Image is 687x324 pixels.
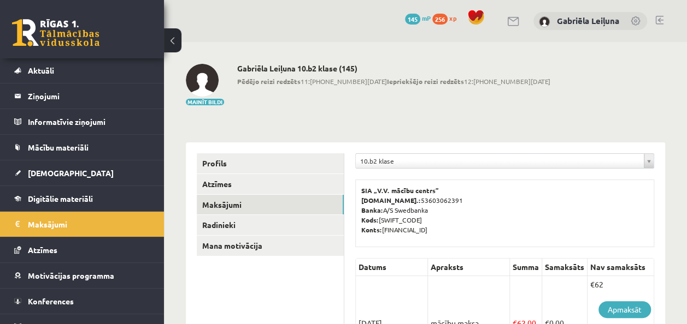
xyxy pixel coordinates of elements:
[197,195,344,215] a: Maksājumi
[387,77,464,86] b: Iepriekšējo reizi redzēts
[405,14,431,22] a: 145 mP
[237,77,301,86] b: Pēdējo reizi redzēts
[588,259,654,276] th: Nav samaksāts
[28,142,89,152] span: Mācību materiāli
[197,215,344,235] a: Radinieki
[28,65,54,75] span: Aktuāli
[12,19,99,46] a: Rīgas 1. Tālmācības vidusskola
[28,245,57,255] span: Atzīmes
[360,154,639,168] span: 10.b2 klase
[557,15,619,26] a: Gabriēla Leiļuna
[14,160,150,185] a: [DEMOGRAPHIC_DATA]
[197,174,344,194] a: Atzīmes
[28,109,150,134] legend: Informatīvie ziņojumi
[14,289,150,314] a: Konferences
[542,259,588,276] th: Samaksāts
[361,186,439,195] b: SIA „V.V. mācību centrs”
[598,301,651,318] a: Apmaksāt
[14,109,150,134] a: Informatīvie ziņojumi
[449,14,456,22] span: xp
[422,14,431,22] span: mP
[14,186,150,211] a: Digitālie materiāli
[14,212,150,237] a: Maksājumi
[361,185,648,235] p: 53603062391 A/S Swedbanka [SWIFT_CODE] [FINANCIAL_ID]
[14,263,150,288] a: Motivācijas programma
[432,14,462,22] a: 256 xp
[28,168,114,178] span: [DEMOGRAPHIC_DATA]
[432,14,448,25] span: 256
[186,64,219,97] img: Gabriēla Leiļuna
[28,194,93,203] span: Digitālie materiāli
[14,83,150,109] a: Ziņojumi
[197,153,344,173] a: Profils
[510,259,542,276] th: Summa
[28,212,150,237] legend: Maksājumi
[405,14,420,25] span: 145
[197,236,344,256] a: Mana motivācija
[361,215,379,224] b: Kods:
[361,225,382,234] b: Konts:
[14,135,150,160] a: Mācību materiāli
[237,64,550,73] h2: Gabriēla Leiļuna 10.b2 klase (145)
[28,271,114,280] span: Motivācijas programma
[28,296,74,306] span: Konferences
[14,237,150,262] a: Atzīmes
[356,154,654,168] a: 10.b2 klase
[361,206,383,214] b: Banka:
[428,259,510,276] th: Apraksts
[361,196,421,205] b: [DOMAIN_NAME].:
[14,58,150,83] a: Aktuāli
[186,99,224,105] button: Mainīt bildi
[28,83,150,109] legend: Ziņojumi
[356,259,428,276] th: Datums
[237,76,550,86] span: 11:[PHONE_NUMBER][DATE] 12:[PHONE_NUMBER][DATE]
[539,16,550,27] img: Gabriēla Leiļuna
